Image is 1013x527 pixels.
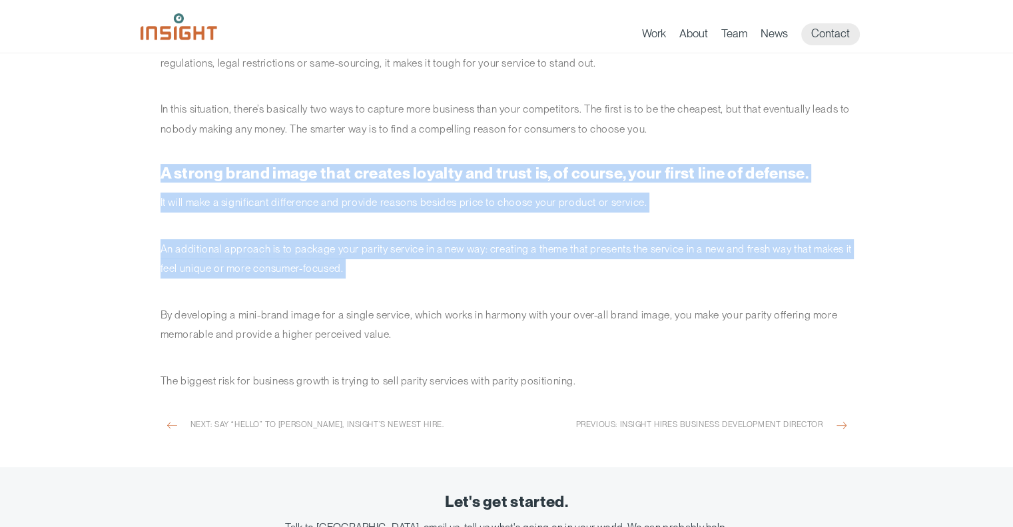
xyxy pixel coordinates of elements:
p: In this situation, there’s basically two ways to capture more business than your competitors. The... [161,99,853,139]
p: An additional approach is to package your parity service in a new way: creating a theme that pres... [161,239,853,278]
span: Previous: Insight hires Business Development Director [527,418,823,435]
a: Next: Say “hello” to [PERSON_NAME], Insight’s newest hire. [161,418,493,435]
a: Team [721,27,747,45]
a: News [761,27,788,45]
p: The biggest risk for business growth is trying to sell parity services with parity positioning. [161,371,853,391]
a: About [679,27,708,45]
a: Work [642,27,666,45]
p: By developing a mini-brand image for a single service, which works in harmony with your over-all ... [161,305,853,344]
p: It will make a significant difference and provide reasons besides price to choose your product or... [161,193,853,213]
a: Contact [801,23,860,45]
img: Insight Marketing Design [141,13,217,40]
a: Previous: Insight hires Business Development Director [520,418,852,435]
div: Let's get started. [20,494,993,511]
h2: A strong brand image that creates loyalty and trust is, of course, your first line of defense. [161,165,853,183]
span: Next: Say “hello” to [PERSON_NAME], Insight’s newest hire. [190,418,486,435]
nav: primary navigation menu [642,23,873,45]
